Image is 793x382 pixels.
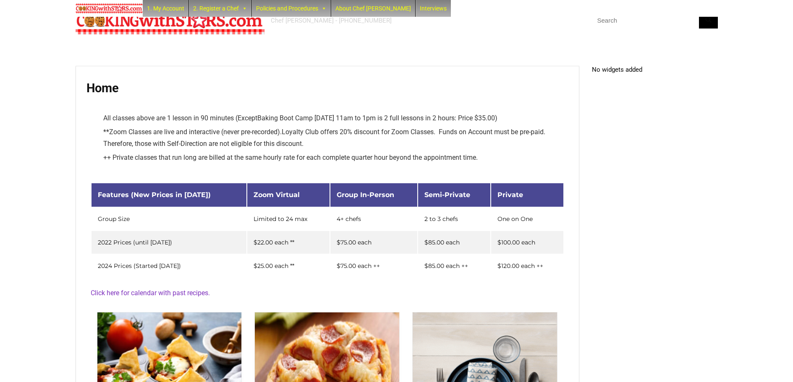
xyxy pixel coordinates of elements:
[699,13,718,29] button: Search
[254,191,300,199] span: Zoom Virtual
[254,216,323,222] div: Limited to 24 max
[98,263,241,269] div: 2024 Prices (Started [DATE])
[497,191,523,199] span: Private
[424,191,470,199] span: Semi-Private
[76,3,143,13] img: Chef Paula's Cooking With Stars
[98,191,211,199] span: Features (New Prices in [DATE])
[337,216,411,222] div: 4+ chefs
[592,13,718,29] input: Search
[497,239,557,245] div: $100.00 each
[424,216,484,222] div: 2 to 3 chefs
[337,239,411,245] div: $75.00 each
[424,239,484,245] div: $85.00 each
[86,81,568,95] h1: Home
[337,191,394,199] span: Group In-Person
[257,114,497,122] span: Baking Boot Camp [DATE] 11am to 1pm is 2 full lessons in 2 hours: Price $35.00)
[592,66,718,73] p: No widgets added
[337,263,411,269] div: $75.00 each ++
[91,289,210,297] a: Click here for calendar with past recipes.
[76,6,264,34] img: Chef Paula's Cooking With Stars
[497,216,557,222] div: One on One
[424,263,484,269] div: $85.00 each ++
[254,239,323,245] div: $22.00 each **
[103,152,564,164] li: ++ Private classes that run long are billed at the same hourly rate for each complete quarter hou...
[103,112,564,124] li: All classes above are 1 lesson in 90 minutes (Except
[103,126,564,150] li: ** Loyalty Club offers 20% discount for Zoom Classes. Funds on Account must be pre-paid. Therefor...
[98,239,241,245] div: 2022 Prices (until [DATE])
[497,263,557,269] div: $120.00 each ++
[109,128,282,136] span: Zoom Classes are live and interactive (never pre-recorded).
[98,216,241,222] div: Group Size
[254,263,323,269] div: $25.00 each **
[271,16,392,25] div: Chef [PERSON_NAME] - [PHONE_NUMBER]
